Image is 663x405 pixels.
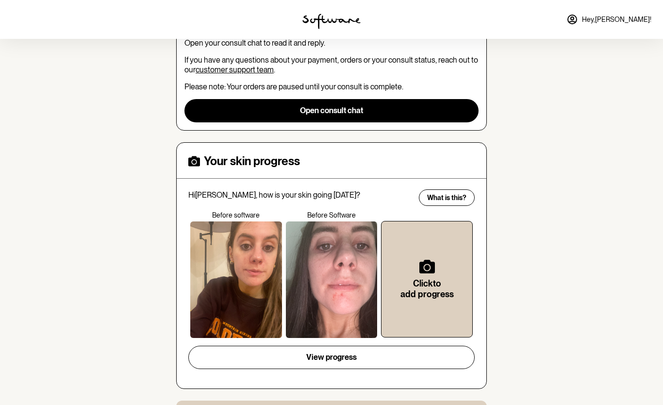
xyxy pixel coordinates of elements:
h4: Your skin progress [204,154,300,169]
a: Hey,[PERSON_NAME]! [561,8,657,31]
p: If you have any questions about your payment, orders or your consult status, reach out to our . [184,55,479,74]
p: Hi [PERSON_NAME] , how is your skin going [DATE]? [188,190,413,200]
button: What is this? [419,189,475,206]
p: Open your consult chat to read it and reply. [184,38,479,48]
h6: Click to add progress [397,278,457,299]
button: View progress [188,346,475,369]
button: Open consult chat [184,99,479,122]
img: software logo [302,14,361,29]
span: View progress [306,353,357,362]
p: Please note: Your orders are paused until your consult is complete. [184,82,479,91]
a: customer support team [196,65,274,74]
p: Before software [188,211,284,219]
span: Hey, [PERSON_NAME] ! [582,16,651,24]
p: Before Software [284,211,380,219]
span: What is this? [427,194,466,202]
